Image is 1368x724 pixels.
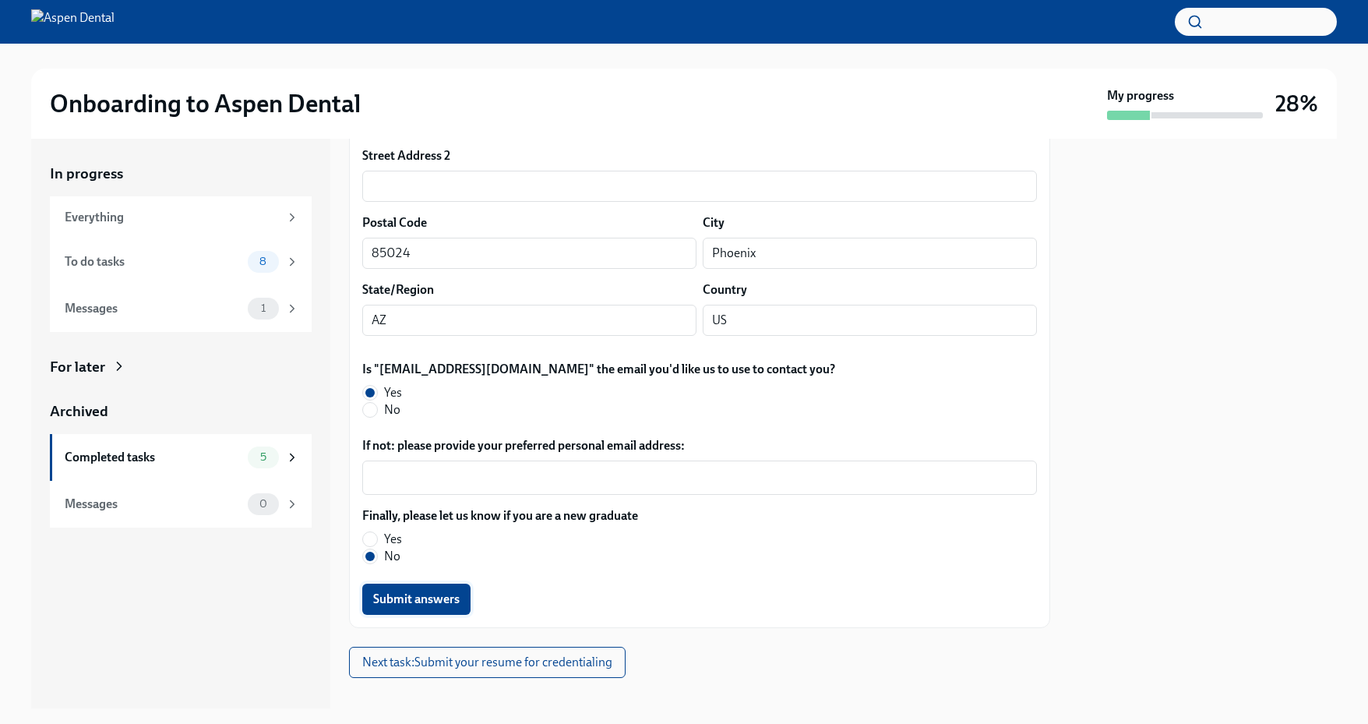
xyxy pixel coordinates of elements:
span: 8 [250,256,276,267]
button: Next task:Submit your resume for credentialing [349,647,626,678]
span: 5 [251,451,276,463]
div: Messages [65,496,242,513]
div: To do tasks [65,253,242,270]
a: For later [50,357,312,377]
button: Submit answers [362,584,471,615]
a: Everything [50,196,312,238]
span: Yes [384,531,402,548]
span: No [384,401,400,419]
div: Messages [65,300,242,317]
strong: My progress [1107,87,1174,104]
a: In progress [50,164,312,184]
label: Country [703,281,747,298]
span: No [384,548,400,565]
span: Next task : Submit your resume for credentialing [362,655,612,670]
h2: Onboarding to Aspen Dental [50,88,361,119]
div: Completed tasks [65,449,242,466]
label: City [703,214,725,231]
label: Postal Code [362,214,427,231]
label: Street Address 2 [362,147,450,164]
span: Yes [384,384,402,401]
label: Finally, please let us know if you are a new graduate [362,507,638,524]
label: State/Region [362,281,434,298]
label: Is "[EMAIL_ADDRESS][DOMAIN_NAME]" the email you'd like us to use to contact you? [362,361,835,378]
h3: 28% [1275,90,1318,118]
label: If not: please provide your preferred personal email address: [362,437,1037,454]
span: Submit answers [373,592,460,607]
img: Aspen Dental [31,9,115,34]
div: Everything [65,209,279,226]
a: Messages0 [50,481,312,528]
div: For later [50,357,105,377]
a: Completed tasks5 [50,434,312,481]
a: Messages1 [50,285,312,332]
a: Archived [50,401,312,422]
span: 0 [250,498,277,510]
span: 1 [252,302,275,314]
a: To do tasks8 [50,238,312,285]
